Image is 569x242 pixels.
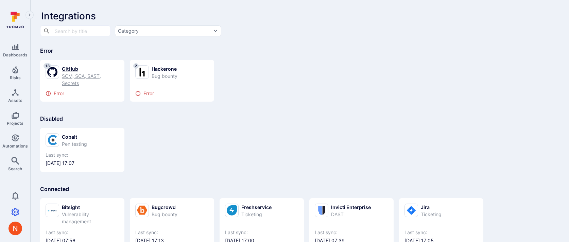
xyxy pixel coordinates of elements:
[40,186,69,192] span: Connected
[46,133,119,167] a: CobaltPen testingLast sync:[DATE] 17:07
[7,121,23,126] span: Projects
[152,204,177,211] div: Bugcrowd
[135,65,209,96] a: 2HackeroneBug bountyError
[46,160,119,167] span: [DATE] 17:07
[421,211,442,218] div: Ticketing
[27,12,32,18] i: Expand navigation menu
[3,52,28,57] span: Dashboards
[53,25,97,37] input: Search by title
[315,229,388,236] span: Last sync:
[152,211,177,218] div: Bug bounty
[8,222,22,235] div: Neeren Patki
[331,211,371,218] div: DAST
[25,11,34,19] button: Expand navigation menu
[46,65,119,96] a: 13GitHubSCM, SCA, SAST, SecretsError
[62,211,119,225] div: Vulnerability management
[152,72,177,80] div: Bug bounty
[41,10,96,22] span: Integrations
[241,211,272,218] div: Ticketing
[241,204,272,211] div: Freshservice
[46,152,119,158] span: Last sync:
[40,47,53,54] span: Error
[404,229,478,236] span: Last sync:
[118,28,139,34] div: Category
[62,65,119,72] div: GitHub
[115,25,221,36] button: Category
[421,204,442,211] div: Jira
[133,63,139,69] span: 2
[62,140,87,148] div: Pen testing
[331,204,371,211] div: Invicti Enterprise
[8,98,22,103] span: Assets
[46,91,119,96] div: Error
[225,229,298,236] span: Last sync:
[8,222,22,235] img: ACg8ocIprwjrgDQnDsNSk9Ghn5p5-B8DpAKWoJ5Gi9syOE4K59tr4Q=s96-c
[44,63,51,69] span: 13
[135,91,209,96] div: Error
[62,133,87,140] div: Cobalt
[62,204,119,211] div: Bitsight
[152,65,177,72] div: Hackerone
[46,229,119,236] span: Last sync:
[40,115,63,122] span: Disabled
[2,143,28,149] span: Automations
[62,72,119,87] div: SCM, SCA, SAST, Secrets
[8,166,22,171] span: Search
[10,75,21,80] span: Risks
[135,229,209,236] span: Last sync:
